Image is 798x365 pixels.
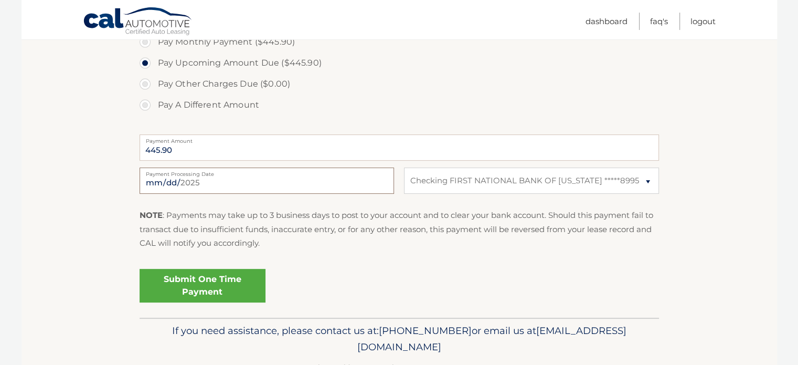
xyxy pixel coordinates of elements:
[140,74,659,95] label: Pay Other Charges Due ($0.00)
[140,95,659,116] label: Pay A Different Amount
[379,325,472,337] span: [PHONE_NUMBER]
[83,7,193,37] a: Cal Automotive
[586,13,627,30] a: Dashboard
[140,168,394,176] label: Payment Processing Date
[140,134,659,143] label: Payment Amount
[140,168,394,194] input: Payment Date
[140,32,659,53] label: Pay Monthly Payment ($445.90)
[140,208,659,250] p: : Payments may take up to 3 business days to post to your account and to clear your bank account....
[650,13,668,30] a: FAQ's
[140,53,659,74] label: Pay Upcoming Amount Due ($445.90)
[140,134,659,161] input: Payment Amount
[140,269,265,303] a: Submit One Time Payment
[690,13,716,30] a: Logout
[140,210,163,220] strong: NOTE
[146,322,652,356] p: If you need assistance, please contact us at: or email us at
